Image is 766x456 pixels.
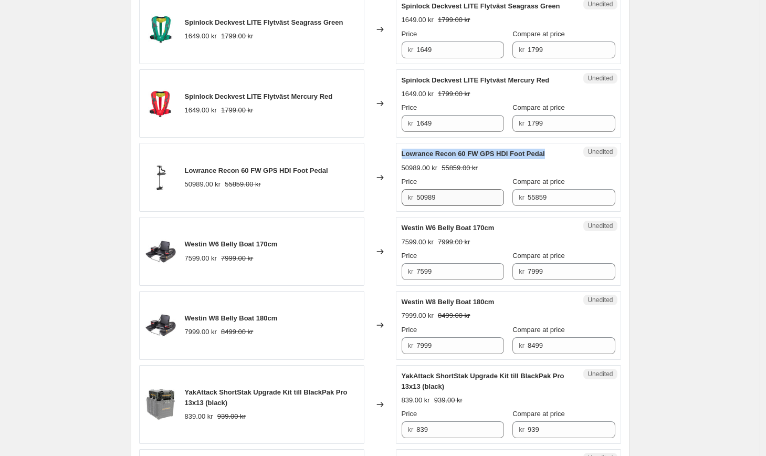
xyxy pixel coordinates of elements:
span: Spinlock Deckvest LITE Flytväst Mercury Red [185,92,333,100]
span: kr [519,46,524,54]
span: Price [402,103,417,111]
span: Unedited [587,296,613,304]
strike: 7999.00 kr [221,253,253,264]
span: Unedited [587,148,613,156]
span: Compare at price [512,252,565,260]
div: 1649.00 kr [185,31,217,42]
span: Price [402,178,417,185]
img: lowrance_2_kayakstore_cb2850c8-143c-4712-8322-4be569fe3f49_80x.webp [145,162,176,193]
strike: 1799.00 kr [438,15,470,25]
div: 839.00 kr [402,395,430,406]
span: Westin W6 Belly Boat 170cm [402,224,495,232]
div: 1649.00 kr [402,15,434,25]
strike: 939.00 kr [434,395,463,406]
span: kr [408,119,414,127]
strike: 939.00 kr [217,411,246,422]
span: kr [408,267,414,275]
span: kr [519,193,524,201]
span: Westin W8 Belly Boat 180cm [185,314,278,322]
img: YakAttackShortStakUpgradeKitforBlackPakProBlack_80x.webp [145,389,176,420]
span: YakAttack ShortStak Upgrade Kit till BlackPak Pro 13x13 (black) [185,388,348,407]
span: Spinlock Deckvest LITE Flytväst Seagrass Green [185,18,343,26]
span: Unedited [587,222,613,230]
div: 1649.00 kr [402,89,434,99]
span: kr [408,426,414,433]
span: Lowrance Recon 60 FW GPS HDI Foot Pedal [402,150,545,158]
span: Westin W6 Belly Boat 170cm [185,240,278,248]
span: Unedited [587,74,613,82]
span: kr [519,426,524,433]
span: Westin W8 Belly Boat 180cm [402,298,495,306]
span: Price [402,30,417,38]
img: G298-1042-170_80x.webp [145,236,176,267]
span: Compare at price [512,103,565,111]
img: spinlock_red_80x.webp [145,88,176,119]
span: Unedited [587,370,613,378]
span: Price [402,410,417,418]
span: Compare at price [512,30,565,38]
span: Spinlock Deckvest LITE Flytväst Seagrass Green [402,2,560,10]
span: Lowrance Recon 60 FW GPS HDI Foot Pedal [185,167,328,174]
strike: 7999.00 kr [438,237,470,247]
span: kr [408,193,414,201]
strike: 55859.00 kr [442,163,478,173]
img: G298-1042-170_e778cf73-9522-4df0-89e8-a201bf01a8e3_80x.webp [145,309,176,341]
span: kr [408,341,414,349]
div: 7999.00 kr [402,310,434,321]
span: YakAttack ShortStak Upgrade Kit till BlackPak Pro 13x13 (black) [402,372,564,390]
div: 50989.00 kr [402,163,438,173]
strike: 1799.00 kr [221,31,253,42]
div: 50989.00 kr [185,179,221,190]
span: Compare at price [512,178,565,185]
span: Spinlock Deckvest LITE Flytväst Mercury Red [402,76,550,84]
div: 839.00 kr [185,411,213,422]
strike: 1799.00 kr [221,105,253,116]
span: kr [519,341,524,349]
span: Price [402,326,417,334]
strike: 8499.00 kr [438,310,470,321]
div: 1649.00 kr [185,105,217,116]
strike: 8499.00 kr [221,327,253,337]
span: kr [519,119,524,127]
span: kr [519,267,524,275]
strike: 55859.00 kr [225,179,261,190]
strike: 1799.00 kr [438,89,470,99]
span: kr [408,46,414,54]
div: 7599.00 kr [185,253,217,264]
div: 7599.00 kr [402,237,434,247]
span: Compare at price [512,326,565,334]
span: Price [402,252,417,260]
span: Compare at price [512,410,565,418]
div: 7999.00 kr [185,327,217,337]
img: spinlock_green_80x.webp [145,14,176,45]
